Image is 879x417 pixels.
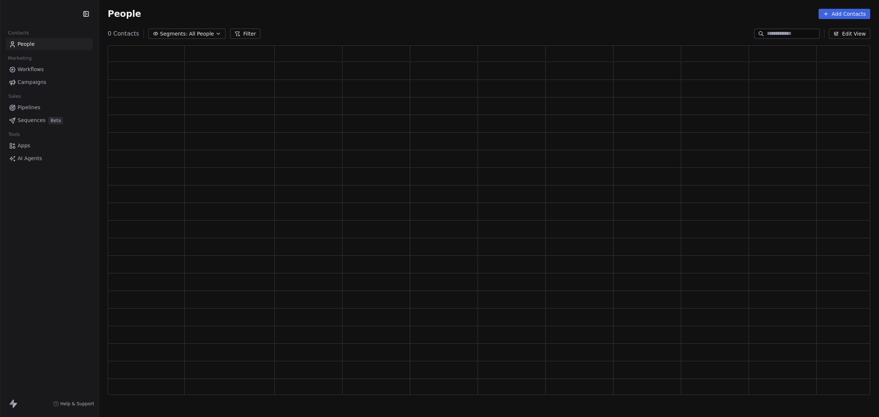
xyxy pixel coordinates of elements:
a: Help & Support [53,401,94,407]
a: People [6,38,93,50]
span: Apps [18,142,30,150]
span: AI Agents [18,155,42,162]
span: 0 Contacts [108,29,139,38]
a: Workflows [6,63,93,75]
button: Add Contacts [819,9,870,19]
span: Contacts [5,27,32,38]
span: Marketing [5,53,35,64]
span: Beta [48,117,63,124]
span: Workflows [18,66,44,73]
a: Campaigns [6,76,93,88]
span: Pipelines [18,104,40,111]
span: Help & Support [60,401,94,407]
span: Sequences [18,117,45,124]
span: People [18,40,35,48]
span: All People [189,30,214,38]
a: SequencesBeta [6,114,93,126]
button: Filter [230,29,260,39]
span: Segments: [160,30,188,38]
a: Apps [6,140,93,152]
a: Pipelines [6,102,93,114]
span: Tools [5,129,23,140]
span: People [108,8,141,19]
span: Campaigns [18,78,46,86]
a: AI Agents [6,152,93,165]
span: Sales [5,91,24,102]
button: Edit View [829,29,870,39]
